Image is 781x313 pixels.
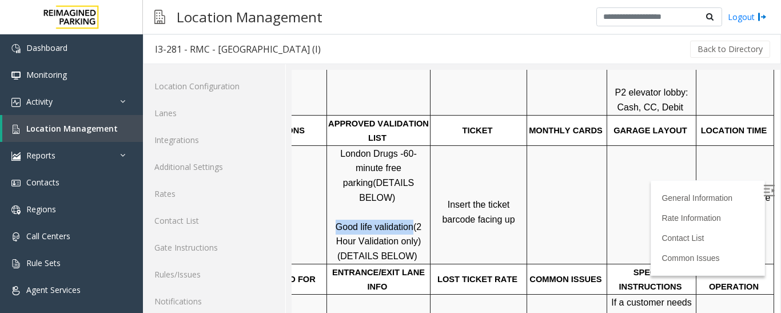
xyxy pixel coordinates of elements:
[2,115,143,142] a: Location Management
[11,98,21,107] img: 'icon'
[728,11,767,23] a: Logout
[51,79,125,118] span: 60-minute free parking
[143,234,285,261] a: Gate Instructions
[26,123,118,134] span: Location Management
[143,180,285,207] a: Rates
[11,232,21,241] img: 'icon'
[690,41,770,58] button: Back to Directory
[154,3,165,31] img: pageIcon
[44,152,122,162] span: Good life validation
[370,184,428,193] a: Common Issues
[758,11,767,23] img: logout
[49,79,111,89] span: London Drugs -
[11,152,21,161] img: 'icon'
[237,56,311,65] span: MONTHLY CARDS
[67,108,125,133] span: (DETAILS BELOW)
[370,144,429,153] a: Rate Information
[320,228,403,267] span: If a customer needs to enter the lot after hours:
[11,71,21,80] img: 'icon'
[370,124,441,133] a: General Information
[171,56,201,65] span: TICKET
[37,49,140,73] span: APPROVED VALIDATION LIST
[11,125,21,134] img: 'icon'
[323,18,399,42] span: P2 elevator lobby: Cash, CC, Debit
[11,179,21,188] img: 'icon'
[143,73,285,100] a: Location Configuration
[26,69,67,80] span: Monitoring
[11,286,21,295] img: 'icon'
[322,56,396,65] span: GARAGE LAYOUT
[26,257,61,268] span: Rule Sets
[26,42,67,53] span: Dashboard
[143,207,285,234] a: Contact List
[11,205,21,215] img: 'icon'
[155,42,321,57] div: I3-281 - RMC - [GEOGRAPHIC_DATA] (I)
[370,164,412,173] a: Contact List
[11,259,21,268] img: 'icon'
[171,3,328,31] h3: Location Management
[46,181,126,191] span: (DETAILS BELOW)
[409,56,476,65] span: LOCATION TIME
[143,100,285,126] a: Lanes
[26,204,56,215] span: Regions
[472,115,483,126] img: Open/Close Sidebar Menu
[317,272,403,311] span: - There is a 4-digit code on the customer's ticket.
[146,205,226,214] span: LOST TICKET RATE
[143,153,285,180] a: Additional Settings
[238,205,310,214] span: COMMON ISSUES
[11,44,21,53] img: 'icon'
[150,130,223,154] span: Insert the ticket barcode facing up
[26,150,55,161] span: Reports
[143,261,285,288] a: Rules/Issues
[26,231,70,241] span: Call Centers
[41,198,136,222] span: ENTRANCE/EXIT LANE INFO
[26,96,53,107] span: Activity
[143,126,285,153] a: Integrations
[26,284,81,295] span: Agent Services
[26,177,59,188] span: Contacts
